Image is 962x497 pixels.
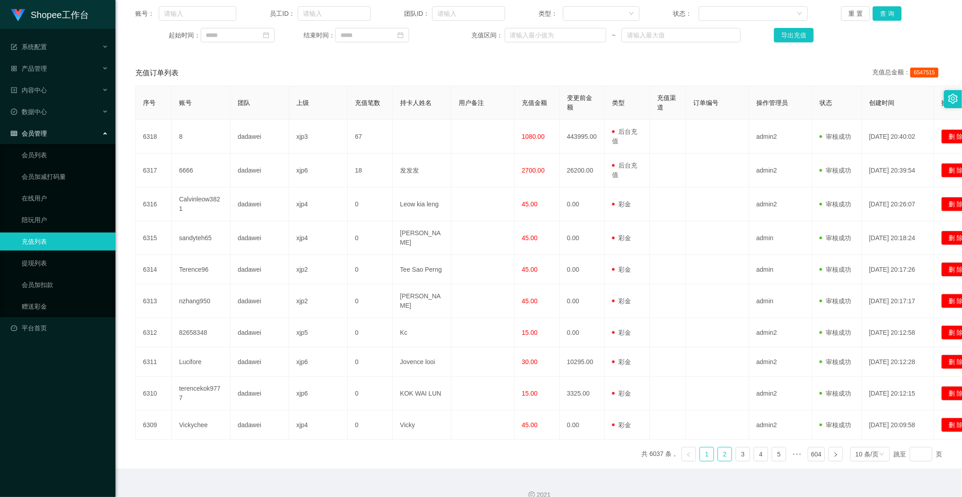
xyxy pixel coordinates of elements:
li: 5 [772,447,786,461]
input: 请输入最小值为 [505,28,606,42]
div: 充值总金额： [872,68,942,78]
td: dadawei [230,410,289,440]
i: 图标: form [11,44,17,50]
a: 5 [772,447,786,461]
span: 团队ID： [404,9,432,18]
span: 1080.00 [522,133,545,140]
td: 0 [348,255,393,284]
span: 45.00 [522,297,538,305]
i: 图标: calendar [397,32,404,38]
td: xjp6 [289,347,348,377]
td: [DATE] 20:12:58 [862,318,934,347]
span: 起始时间： [169,31,201,40]
span: 审核成功 [819,234,851,242]
td: admin [749,255,812,284]
input: 请输入最大值 [621,28,740,42]
td: 0.00 [560,318,605,347]
td: admin2 [749,318,812,347]
span: 账号 [179,99,192,106]
span: 员工ID： [270,9,298,18]
a: 图标: dashboard平台首页 [11,319,108,337]
td: 6314 [136,255,172,284]
td: Jovence looi [393,347,451,377]
input: 请输入 [432,6,505,21]
td: 0.00 [560,187,605,221]
span: 45.00 [522,234,538,242]
span: 类型： [539,9,562,18]
li: 共 6037 条， [641,447,678,461]
span: 充值区间： [471,31,504,40]
li: 下一页 [829,447,843,461]
button: 查 询 [873,6,902,21]
td: xjp4 [289,410,348,440]
td: nzhang950 [172,284,230,318]
span: 审核成功 [819,421,851,429]
span: 2700.00 [522,167,545,174]
span: 审核成功 [819,358,851,365]
span: 彩金 [612,358,631,365]
i: 图标: profile [11,87,17,93]
td: admin2 [749,154,812,187]
span: 用户备注 [459,99,484,106]
td: 发发发 [393,154,451,187]
span: 审核成功 [819,297,851,305]
td: 82658348 [172,318,230,347]
span: 彩金 [612,421,631,429]
span: 审核成功 [819,167,851,174]
span: 结束时间： [304,31,335,40]
span: 操作 [941,99,954,106]
td: Leow kia leng [393,187,451,221]
span: 审核成功 [819,266,851,273]
span: 审核成功 [819,201,851,208]
span: 序号 [143,99,156,106]
span: 审核成功 [819,390,851,397]
td: dadawei [230,347,289,377]
a: 1 [700,447,713,461]
td: [DATE] 20:39:54 [862,154,934,187]
td: KOK WAI LUN [393,377,451,410]
td: 0.00 [560,284,605,318]
i: 图标: setting [948,94,958,104]
td: 6316 [136,187,172,221]
span: 类型 [612,99,625,106]
td: Kc [393,318,451,347]
td: 443995.00 [560,120,605,154]
td: dadawei [230,255,289,284]
span: 6547515 [910,68,939,78]
a: 2 [718,447,732,461]
td: dadawei [230,120,289,154]
td: 0.00 [560,221,605,255]
span: 状态： [673,9,699,18]
td: [DATE] 20:26:07 [862,187,934,221]
td: 0 [348,318,393,347]
td: [DATE] 20:12:15 [862,377,934,410]
button: 重 置 [841,6,870,21]
td: admin2 [749,377,812,410]
td: xjp3 [289,120,348,154]
li: 2 [718,447,732,461]
button: 导出充值 [774,28,814,42]
td: 0 [348,284,393,318]
span: 会员管理 [11,130,47,137]
span: 彩金 [612,201,631,208]
td: sandyteh65 [172,221,230,255]
span: 状态 [819,99,832,106]
td: 3325.00 [560,377,605,410]
td: admin2 [749,410,812,440]
td: Lucifore [172,347,230,377]
td: Vicky [393,410,451,440]
td: [PERSON_NAME] [393,221,451,255]
span: 45.00 [522,201,538,208]
span: 账号： [135,9,159,18]
a: 赠送彩金 [22,297,108,315]
span: 彩金 [612,266,631,273]
span: 充值金额 [522,99,547,106]
i: 图标: right [833,452,838,457]
span: 彩金 [612,234,631,242]
i: 图标: calendar [263,32,269,38]
a: 会员加扣款 [22,276,108,294]
td: terencekok9777 [172,377,230,410]
td: 6310 [136,377,172,410]
input: 请输入 [298,6,371,21]
td: admin2 [749,347,812,377]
